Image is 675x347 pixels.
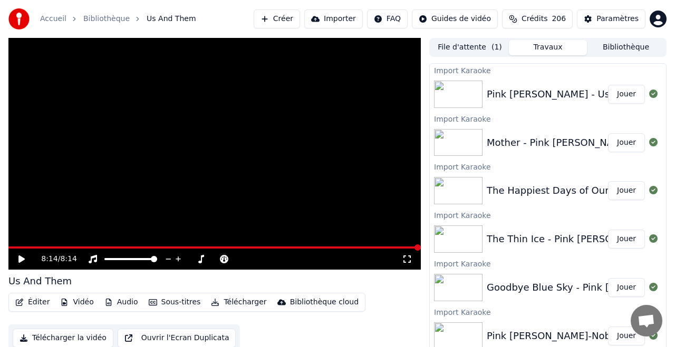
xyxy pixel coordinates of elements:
[430,209,666,221] div: Import Karaoke
[587,40,665,55] button: Bibliothèque
[608,278,645,297] button: Jouer
[608,326,645,345] button: Jouer
[631,305,662,336] a: Ouvrir le chat
[290,297,359,308] div: Bibliothèque cloud
[608,181,645,200] button: Jouer
[304,9,363,28] button: Importer
[41,254,66,264] div: /
[11,295,54,310] button: Éditer
[56,295,98,310] button: Vidéo
[552,14,566,24] span: 206
[487,87,661,102] div: Pink [PERSON_NAME] - Us And Them
[577,9,645,28] button: Paramètres
[8,274,72,289] div: Us And Them
[522,14,547,24] span: Crédits
[596,14,639,24] div: Paramètres
[412,9,498,28] button: Guides de vidéo
[487,329,659,343] div: Pink [PERSON_NAME]-Nobody Home
[502,9,573,28] button: Crédits206
[144,295,205,310] button: Sous-titres
[430,64,666,76] div: Import Karaoke
[83,14,130,24] a: Bibliothèque
[430,257,666,270] div: Import Karaoke
[430,160,666,173] div: Import Karaoke
[41,254,57,264] span: 8:14
[60,254,76,264] span: 8:14
[430,112,666,125] div: Import Karaoke
[608,85,645,104] button: Jouer
[8,8,30,29] img: youka
[608,230,645,249] button: Jouer
[40,14,196,24] nav: breadcrumb
[431,40,509,55] button: File d'attente
[608,133,645,152] button: Jouer
[430,305,666,318] div: Import Karaoke
[491,42,502,53] span: ( 1 )
[367,9,408,28] button: FAQ
[40,14,66,24] a: Accueil
[147,14,196,24] span: Us And Them
[254,9,300,28] button: Créer
[100,295,142,310] button: Audio
[509,40,587,55] button: Travaux
[207,295,271,310] button: Télécharger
